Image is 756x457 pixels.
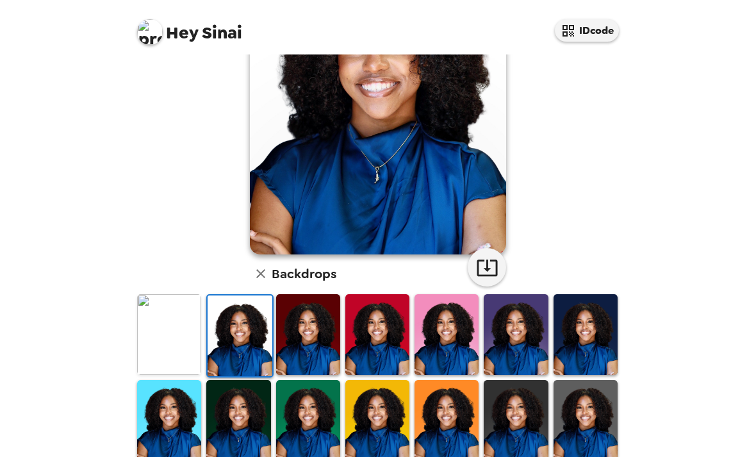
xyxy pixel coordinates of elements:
button: IDcode [555,19,619,42]
img: Original [137,294,201,374]
span: Sinai [137,13,242,42]
h6: Backdrops [272,263,336,284]
span: Hey [166,21,198,44]
img: profile pic [137,19,163,45]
